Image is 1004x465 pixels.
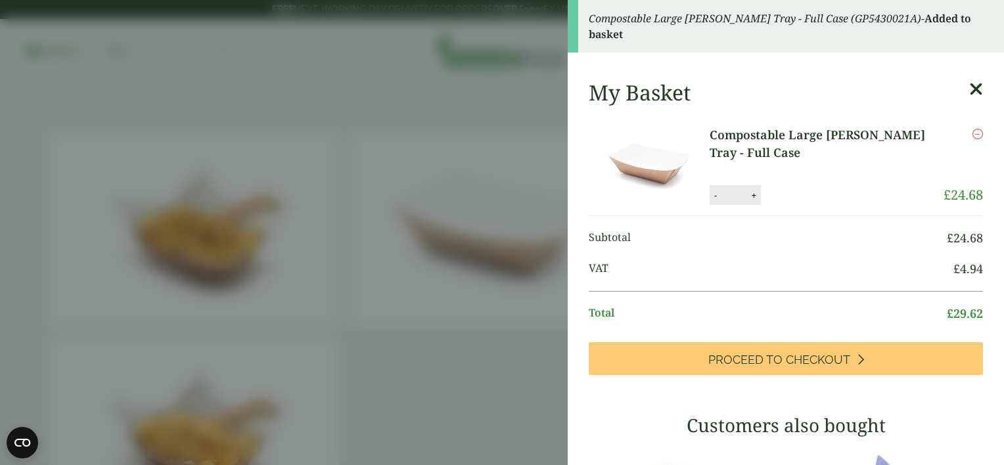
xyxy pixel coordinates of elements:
span: £ [953,261,960,277]
bdi: 24.68 [947,230,983,246]
span: Subtotal [589,229,947,247]
bdi: 24.68 [944,186,983,204]
span: £ [947,230,953,246]
button: Open CMP widget [7,427,38,458]
span: £ [947,305,953,321]
span: Total [589,305,947,322]
span: £ [944,186,951,204]
button: + [747,190,760,201]
span: Proceed to Checkout [708,353,850,367]
bdi: 29.62 [947,305,983,321]
h2: My Basket [589,80,691,105]
span: VAT [589,260,953,278]
a: Proceed to Checkout [589,342,983,375]
h3: Customers also bought [589,414,983,437]
button: - [710,190,721,201]
em: Compostable Large [PERSON_NAME] Tray - Full Case (GP5430021A) [589,11,921,26]
bdi: 4.94 [953,261,983,277]
a: Remove this item [972,126,983,142]
a: Compostable Large [PERSON_NAME] Tray - Full Case [710,126,944,162]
